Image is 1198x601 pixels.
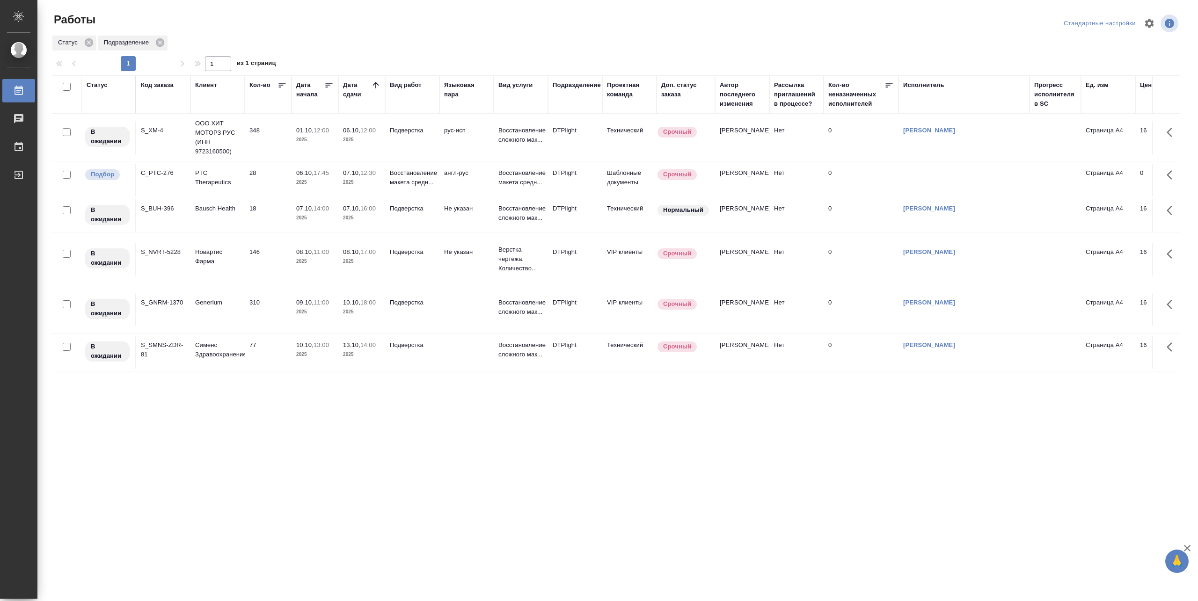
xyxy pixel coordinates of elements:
p: Сименс Здравоохранение [195,340,240,359]
div: Подразделение [553,80,601,90]
td: 16 [1135,121,1182,154]
td: Технический [602,199,657,232]
td: Страница А4 [1081,293,1135,326]
p: 09.10, [296,299,314,306]
div: S_BUH-396 [141,204,186,213]
p: Новартис Фарма [195,247,240,266]
td: Шаблонные документы [602,164,657,196]
a: [PERSON_NAME] [903,248,955,255]
span: Настроить таблицу [1138,12,1161,35]
td: 0 [1135,164,1182,196]
span: из 1 страниц [237,58,276,71]
div: split button [1061,16,1138,31]
div: Клиент [195,80,217,90]
p: 2025 [343,178,380,187]
span: 🙏 [1169,551,1185,571]
td: 348 [245,121,292,154]
td: 0 [824,336,898,369]
td: [PERSON_NAME] [715,164,769,196]
p: 14:00 [360,341,376,348]
td: DTPlight [548,121,602,154]
button: Здесь прячутся важные кнопки [1161,336,1183,358]
div: Проектная команда [607,80,652,99]
p: 2025 [296,213,334,223]
p: 2025 [296,178,334,187]
td: Технический [602,336,657,369]
p: Срочный [663,170,691,179]
p: 11:00 [314,248,329,255]
div: C_PTC-276 [141,168,186,178]
p: Подверстка [390,298,435,307]
p: 08.10, [296,248,314,255]
td: Страница А4 [1081,164,1135,196]
div: Исполнитель назначен, приступать к работе пока рано [84,126,131,148]
p: 2025 [296,307,334,317]
p: 2025 [296,257,334,266]
div: S_SMNS-ZDR-81 [141,340,186,359]
p: Подверстка [390,126,435,135]
button: Здесь прячутся важные кнопки [1161,243,1183,265]
td: Страница А4 [1081,199,1135,232]
p: Срочный [663,299,691,309]
div: Дата сдачи [343,80,371,99]
td: 146 [245,243,292,275]
td: VIP клиенты [602,293,657,326]
p: Срочный [663,249,691,258]
p: 01.10, [296,127,314,134]
td: Нет [769,293,824,326]
span: Работы [51,12,95,27]
td: [PERSON_NAME] [715,293,769,326]
td: DTPlight [548,199,602,232]
button: Здесь прячутся важные кнопки [1161,199,1183,222]
td: 18 [245,199,292,232]
p: Подверстка [390,247,435,257]
p: 10.10, [296,341,314,348]
button: Здесь прячутся важные кнопки [1161,293,1183,316]
p: Восстановление макета средн... [390,168,435,187]
td: 0 [824,293,898,326]
div: Исполнитель назначен, приступать к работе пока рано [84,247,131,269]
td: Нет [769,336,824,369]
p: 07.10, [296,205,314,212]
td: 0 [824,121,898,154]
td: 16 [1135,293,1182,326]
td: DTPlight [548,164,602,196]
p: 13:00 [314,341,329,348]
td: 77 [245,336,292,369]
p: Generium [195,298,240,307]
div: Вид работ [390,80,422,90]
p: 16:00 [360,205,376,212]
p: Bausch Health [195,204,240,213]
p: В ожидании [91,299,124,318]
td: Не указан [439,243,494,275]
p: Восстановление макета средн... [498,168,543,187]
a: [PERSON_NAME] [903,127,955,134]
td: DTPlight [548,243,602,275]
p: Статус [58,38,81,47]
p: Верстка чертежа. Количество... [498,245,543,273]
td: Нет [769,199,824,232]
td: DTPlight [548,336,602,369]
p: 2025 [296,350,334,359]
p: 08.10, [343,248,360,255]
div: Автор последнего изменения [720,80,765,109]
p: 14:00 [314,205,329,212]
p: Восстановление сложного мак... [498,126,543,145]
p: 12:00 [314,127,329,134]
div: S_XM-4 [141,126,186,135]
p: Подверстка [390,340,435,350]
span: Посмотреть информацию [1161,14,1180,32]
div: Ед. изм [1086,80,1109,90]
p: Подбор [91,170,114,179]
p: Срочный [663,342,691,351]
div: Подразделение [98,36,168,51]
p: 2025 [343,213,380,223]
td: 16 [1135,243,1182,275]
button: 🙏 [1165,550,1189,573]
p: Восстановление сложного мак... [498,298,543,317]
p: 2025 [343,135,380,145]
td: 28 [245,164,292,196]
td: VIP клиенты [602,243,657,275]
p: 17:00 [360,248,376,255]
p: 07.10, [343,205,360,212]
